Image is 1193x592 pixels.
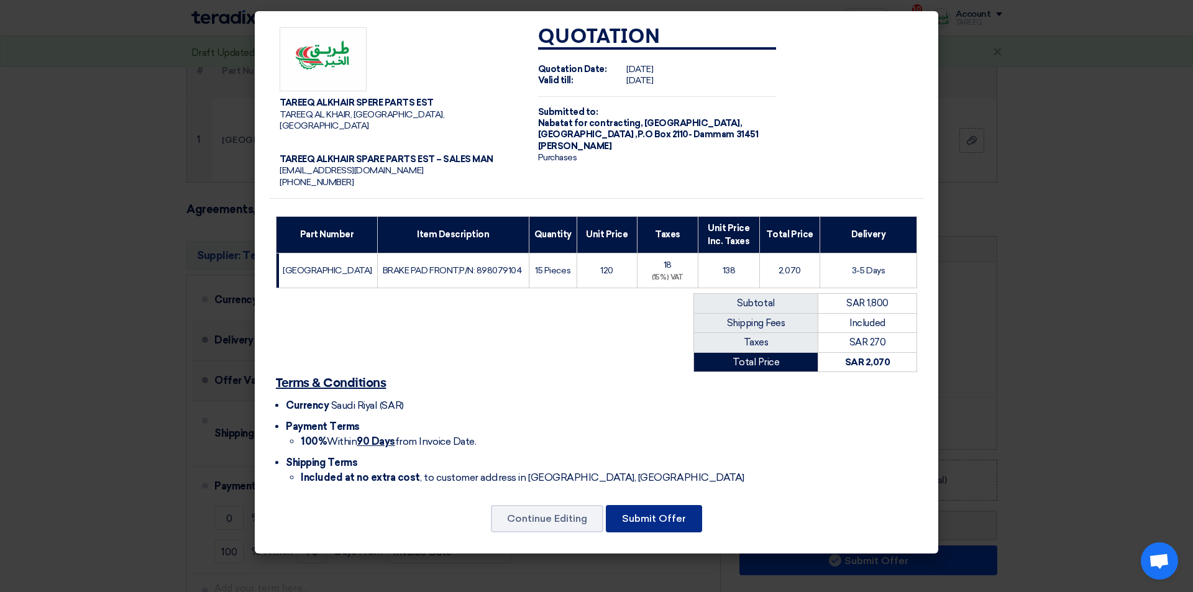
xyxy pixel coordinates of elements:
[538,64,607,75] strong: Quotation Date:
[529,216,577,253] th: Quantity
[1141,542,1178,580] div: Open chat
[301,470,917,485] li: , to customer address in [GEOGRAPHIC_DATA], [GEOGRAPHIC_DATA]
[820,216,917,253] th: Delivery
[538,75,574,86] strong: Valid till:
[606,505,702,532] button: Submit Offer
[538,118,642,129] span: Nabatat for contracting,
[818,294,917,314] td: SAR 1,800
[280,165,424,176] span: [EMAIL_ADDRESS][DOMAIN_NAME]
[277,253,378,288] td: [GEOGRAPHIC_DATA]
[286,457,357,468] span: Shipping Terms
[276,377,386,389] u: Terms & Conditions
[694,333,818,353] td: Taxes
[600,265,613,276] span: 120
[301,435,327,447] strong: 100%
[698,216,760,253] th: Unit Price Inc. Taxes
[779,265,801,276] span: 2,070
[642,273,693,283] div: (15%) VAT
[694,352,818,372] td: Total Price
[626,75,653,86] span: [DATE]
[694,313,818,333] td: Shipping Fees
[357,435,395,447] u: 90 Days
[301,435,476,447] span: Within from Invoice Date.
[277,216,378,253] th: Part Number
[664,260,672,270] span: 18
[626,64,653,75] span: [DATE]
[280,154,518,165] div: TAREEQ ALKHAIR SPARE PARTS EST – SALES MAN
[301,471,420,483] strong: Included at no extra cost
[849,317,885,329] span: Included
[637,216,698,253] th: Taxes
[535,265,570,276] span: 15 Pieces
[377,216,529,253] th: Item Description
[383,265,523,276] span: BRAKE PAD FRONT,P/N: 898079104
[538,141,612,152] span: [PERSON_NAME]
[723,265,736,276] span: 138
[280,109,444,131] span: TAREEQ AL KHAIR, [GEOGRAPHIC_DATA], [GEOGRAPHIC_DATA]
[538,107,598,117] strong: Submitted to:
[538,27,660,47] strong: Quotation
[286,421,360,432] span: Payment Terms
[538,152,577,163] span: Purchases
[280,27,367,92] img: Company Logo
[849,337,886,348] span: SAR 270
[577,216,637,253] th: Unit Price
[286,399,329,411] span: Currency
[280,177,354,188] span: [PHONE_NUMBER]
[538,118,758,140] span: [GEOGRAPHIC_DATA], [GEOGRAPHIC_DATA] ,P.O Box 2110- Dammam 31451
[845,357,890,368] strong: SAR 2,070
[331,399,404,411] span: Saudi Riyal (SAR)
[852,265,885,276] span: 3-5 Days
[694,294,818,314] td: Subtotal
[759,216,820,253] th: Total Price
[280,98,518,109] div: TAREEQ ALKHAIR SPERE PARTS EST
[491,505,603,532] button: Continue Editing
